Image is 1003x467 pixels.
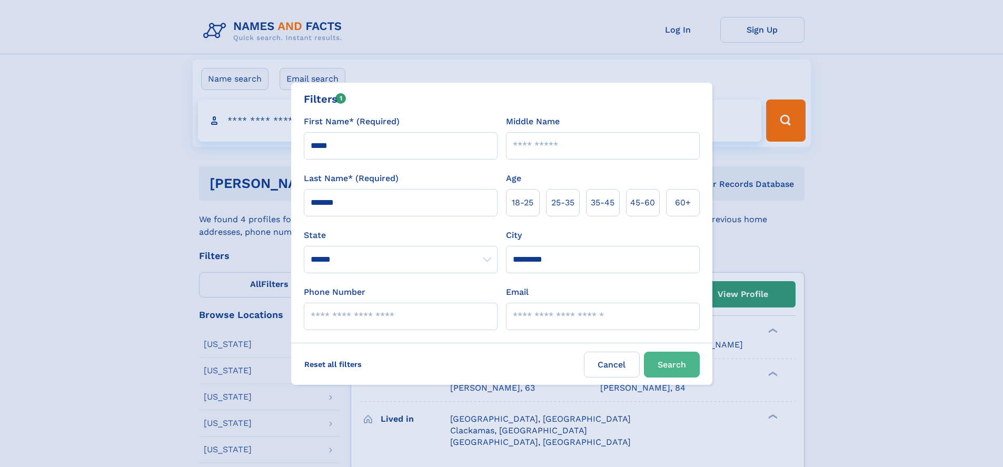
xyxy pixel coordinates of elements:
[304,172,399,185] label: Last Name* (Required)
[506,286,529,299] label: Email
[506,115,560,128] label: Middle Name
[506,229,522,242] label: City
[304,229,498,242] label: State
[675,196,691,209] span: 60+
[630,196,655,209] span: 45‑60
[506,172,521,185] label: Age
[304,115,400,128] label: First Name* (Required)
[591,196,614,209] span: 35‑45
[512,196,533,209] span: 18‑25
[297,352,369,377] label: Reset all filters
[304,286,365,299] label: Phone Number
[644,352,700,377] button: Search
[304,91,346,107] div: Filters
[584,352,640,377] label: Cancel
[551,196,574,209] span: 25‑35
